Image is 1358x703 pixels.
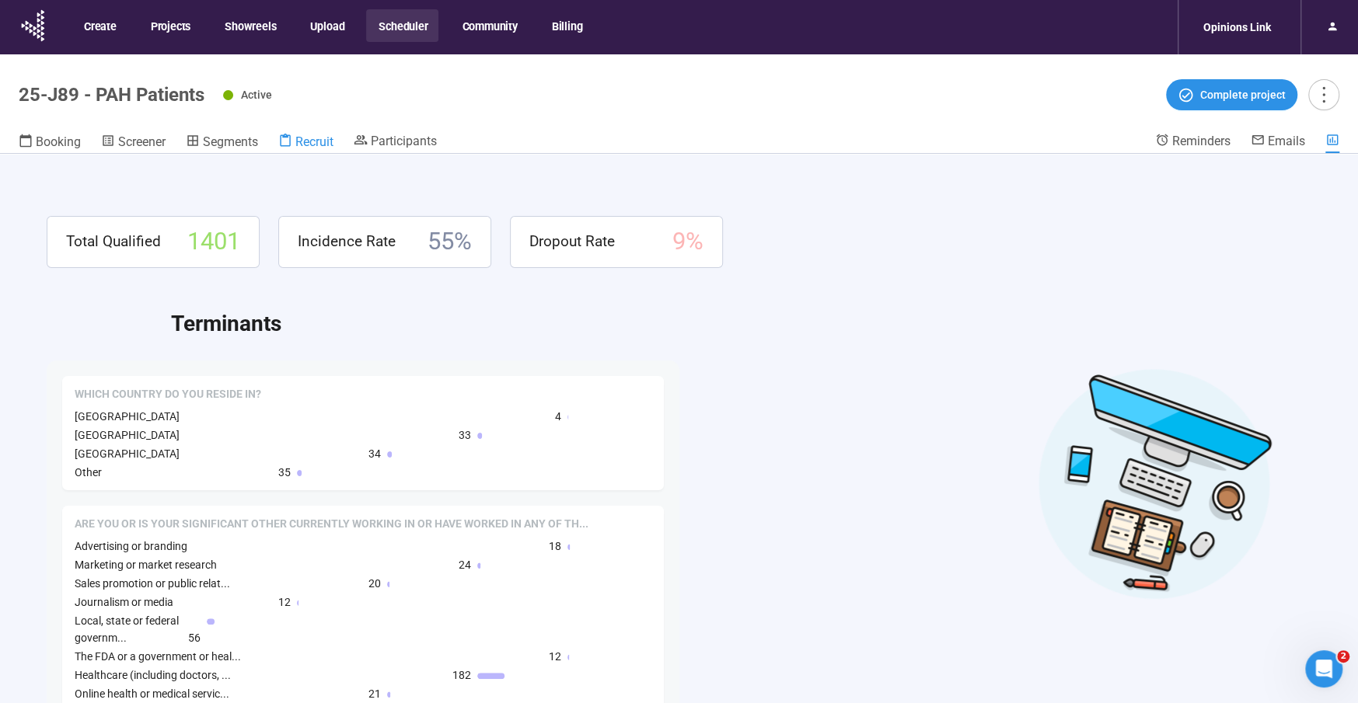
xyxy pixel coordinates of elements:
a: Participants [354,133,437,151]
button: more [1308,79,1339,110]
span: 20 [368,575,381,592]
span: Total Qualified [66,230,161,253]
span: Dropout Rate [529,230,615,253]
span: 55 % [428,223,472,261]
span: 1401 [187,223,240,261]
span: 21 [368,685,381,702]
span: 9 % [672,223,703,261]
a: Recruit [278,133,333,153]
span: Screener [118,134,166,149]
button: Scheduler [366,9,438,42]
button: Community [449,9,528,42]
span: Recruit [295,134,333,149]
span: 18 [549,538,561,555]
h1: 25-J89 - PAH Patients [19,84,204,106]
span: Segments [203,134,258,149]
span: [GEOGRAPHIC_DATA] [75,410,180,423]
a: Emails [1251,133,1305,151]
a: Booking [19,133,81,153]
span: Which country do you reside in? [75,387,261,402]
button: Projects [138,9,201,42]
span: [GEOGRAPHIC_DATA] [75,447,180,460]
span: 33 [459,426,471,444]
span: Journalism or media [75,596,173,608]
a: Segments [186,133,258,153]
span: Complete project [1200,86,1286,103]
div: Opinions Link [1194,12,1280,42]
span: Other [75,466,102,479]
span: Marketing or market research [75,559,217,571]
button: Showreels [212,9,287,42]
span: Active [241,89,272,101]
span: 24 [459,556,471,573]
span: Healthcare (including doctors, ... [75,669,231,681]
span: Emails [1268,134,1305,148]
span: Local, state or federal governm... [75,614,179,644]
span: 56 [188,629,201,646]
span: The FDA or a government or heal... [75,650,241,663]
span: 12 [549,648,561,665]
span: Sales promotion or public relat... [75,577,230,590]
span: Reminders [1172,134,1231,148]
a: Reminders [1155,133,1231,151]
h2: Terminants [171,307,1311,341]
span: 2 [1337,650,1349,663]
img: Desktop work notes [1038,367,1272,600]
span: Participants [371,134,437,148]
span: Online health or medical servic... [75,687,229,700]
span: Advertising or branding [75,540,187,552]
iframe: Intercom live chat [1305,650,1342,687]
button: Complete project [1166,79,1297,110]
a: Screener [101,133,166,153]
span: Incidence Rate [298,230,396,253]
span: Are you or is your significant other currently working in or have worked in any of the following ... [75,517,588,532]
span: 182 [452,666,471,684]
button: Create [72,9,127,42]
span: 4 [555,408,561,425]
span: 35 [278,464,291,481]
span: Booking [36,134,81,149]
span: [GEOGRAPHIC_DATA] [75,429,180,441]
span: 12 [278,593,291,611]
button: Upload [298,9,355,42]
span: 34 [368,445,381,462]
span: more [1313,84,1334,105]
button: Billing [539,9,594,42]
